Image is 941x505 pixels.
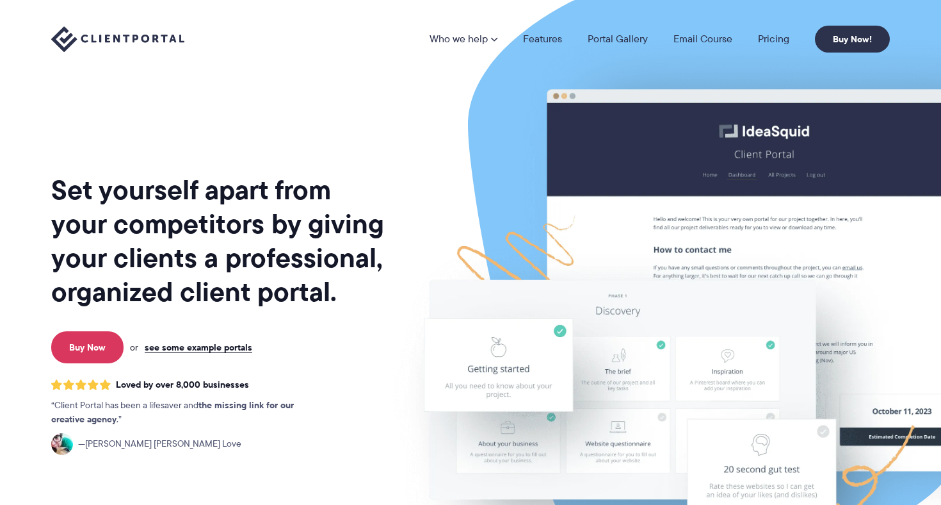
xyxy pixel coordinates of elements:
p: Client Portal has been a lifesaver and . [51,399,320,427]
a: Email Course [673,34,732,44]
span: Loved by over 8,000 businesses [116,379,249,390]
span: [PERSON_NAME] [PERSON_NAME] Love [78,437,241,451]
a: Portal Gallery [588,34,648,44]
a: Buy Now [51,331,124,363]
h1: Set yourself apart from your competitors by giving your clients a professional, organized client ... [51,173,387,309]
a: Buy Now! [815,26,890,53]
a: Pricing [758,34,789,44]
span: or [130,342,138,353]
strong: the missing link for our creative agency [51,398,294,426]
a: Who we help [430,34,497,44]
a: see some example portals [145,342,252,353]
a: Features [523,34,562,44]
